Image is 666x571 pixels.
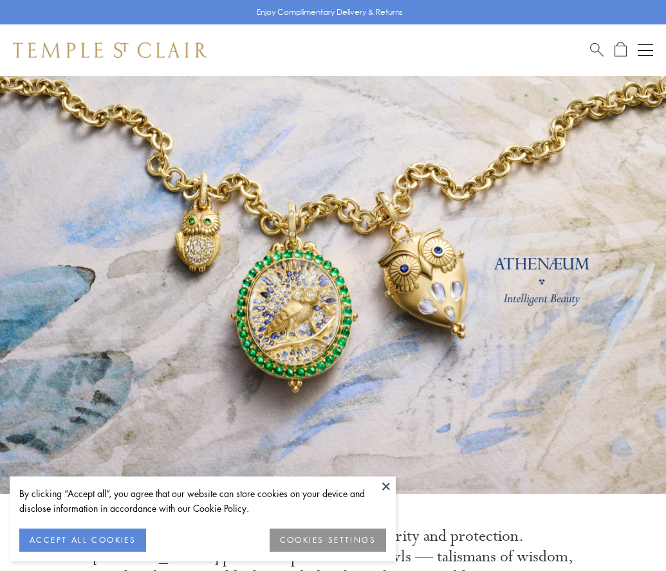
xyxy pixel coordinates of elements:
[19,486,386,516] div: By clicking “Accept all”, you agree that our website can store cookies on your device and disclos...
[19,529,146,552] button: ACCEPT ALL COOKIES
[590,42,604,58] a: Search
[638,42,653,58] button: Open navigation
[270,529,386,552] button: COOKIES SETTINGS
[615,42,627,58] a: Open Shopping Bag
[257,6,403,19] p: Enjoy Complimentary Delivery & Returns
[13,42,207,58] img: Temple St. Clair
